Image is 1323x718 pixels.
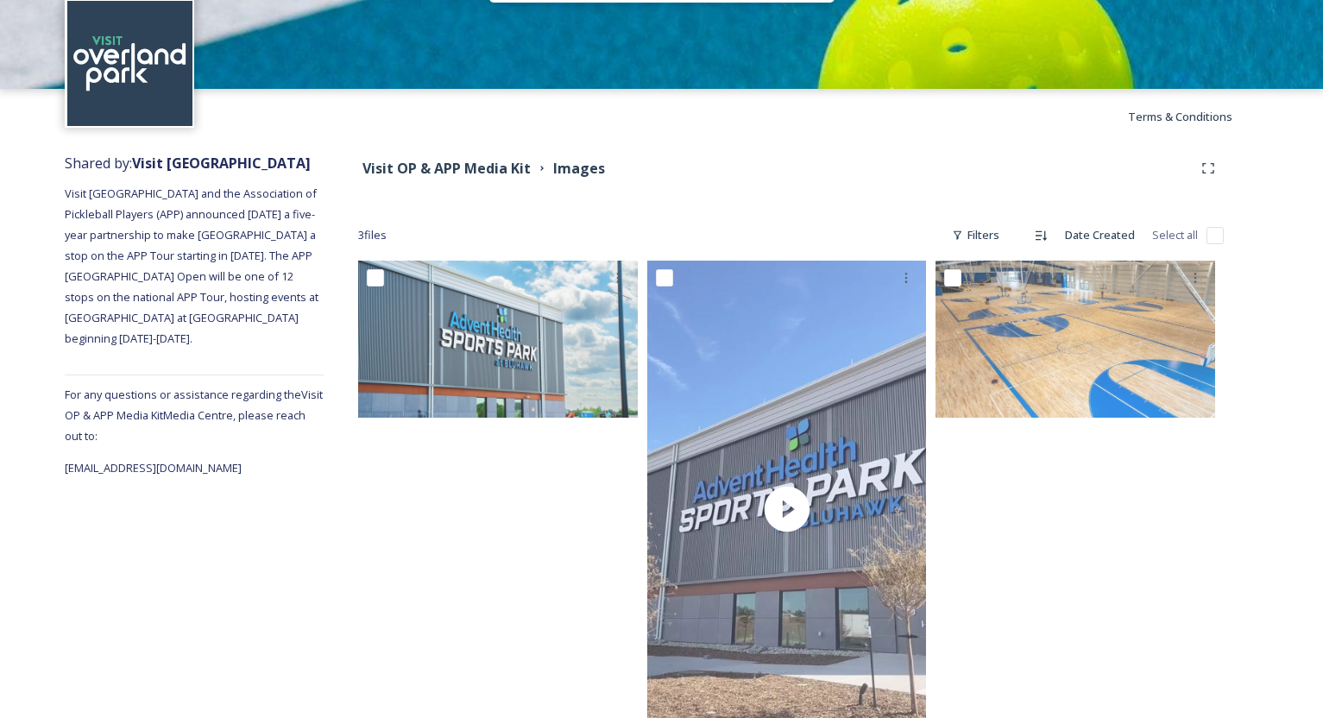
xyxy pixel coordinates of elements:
span: For any questions or assistance regarding the Visit OP & APP Media Kit Media Centre, please reach... [65,387,323,444]
span: Select all [1152,227,1198,243]
a: Terms & Conditions [1128,106,1258,127]
span: Shared by: [65,154,311,173]
span: Visit [GEOGRAPHIC_DATA] and the Association of Pickleball Players (APP) announced [DATE] a five-y... [65,186,321,346]
div: Date Created [1056,218,1143,252]
img: 292fb161-2957-0091-6963-9183728aa3b9.jpg [358,261,638,418]
img: c970f9ea-fc7b-07cb-bad6-53e37d8f5347.jpg [936,261,1215,418]
img: c3es6xdrejuflcaqpovn.png [67,1,192,126]
span: [EMAIL_ADDRESS][DOMAIN_NAME] [65,460,242,476]
strong: Visit OP & APP Media Kit [362,159,531,178]
span: Terms & Conditions [1128,109,1232,124]
strong: Images [553,159,605,178]
span: 3 file s [358,227,387,243]
strong: Visit [GEOGRAPHIC_DATA] [132,154,311,173]
div: Filters [943,218,1008,252]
